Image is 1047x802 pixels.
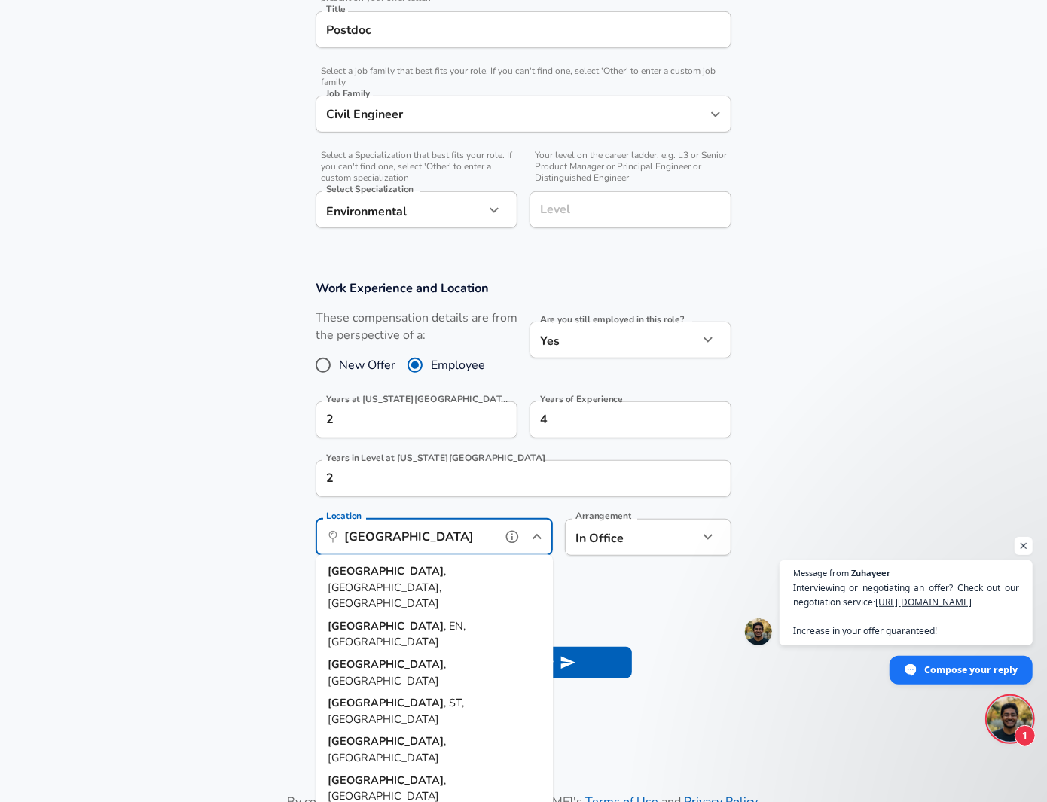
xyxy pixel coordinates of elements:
span: Employee [431,356,485,374]
label: Years at [US_STATE][GEOGRAPHIC_DATA] [326,395,509,404]
label: Years of Experience [540,395,623,404]
div: Open chat [987,697,1033,742]
span: Select a job family that best fits your role. If you can't find one, select 'Other' to enter a cu... [316,66,731,88]
strong: [GEOGRAPHIC_DATA] [328,618,444,633]
h3: Work Experience and Location [316,279,731,297]
span: 1 [1015,725,1036,746]
strong: [GEOGRAPHIC_DATA] [328,564,444,579]
span: New Offer [339,356,395,374]
div: In Office [565,519,676,556]
span: Message from [793,569,849,577]
span: , ST, [GEOGRAPHIC_DATA] [328,696,464,727]
label: Title [326,5,346,14]
div: Environmental [316,191,484,228]
span: Zuhayeer [851,569,890,577]
input: Software Engineer [322,102,702,126]
input: L3 [536,198,725,221]
span: , EN, [GEOGRAPHIC_DATA] [328,618,466,650]
span: , [GEOGRAPHIC_DATA] [328,657,446,689]
label: These compensation details are from the perspective of a: [316,310,517,344]
input: 7 [530,401,698,438]
span: Your level on the career ladder. e.g. L3 or Senior Product Manager or Principal Engineer or Disti... [530,150,731,184]
input: Software Engineer [322,18,725,41]
label: Location [326,512,362,521]
button: Close [527,526,548,547]
strong: [GEOGRAPHIC_DATA] [328,657,444,672]
label: Are you still employed in this role? [540,315,684,324]
span: Select a Specialization that best fits your role. If you can't find one, select 'Other' to enter ... [316,150,517,184]
span: Interviewing or negotiating an offer? Check out our negotiation service: Increase in your offer g... [793,581,1019,638]
strong: [GEOGRAPHIC_DATA] [328,734,444,749]
span: Compose your reply [924,657,1018,683]
strong: [GEOGRAPHIC_DATA] [328,696,444,711]
label: Job Family [326,89,371,98]
div: Yes [530,322,698,358]
button: help [501,526,523,548]
button: Open [705,104,726,125]
span: , [GEOGRAPHIC_DATA] [328,734,446,766]
span: , [GEOGRAPHIC_DATA], [GEOGRAPHIC_DATA] [328,564,446,611]
input: 0 [316,401,484,438]
input: 1 [316,460,698,497]
label: Years in Level at [US_STATE][GEOGRAPHIC_DATA] [326,453,546,462]
label: Select Specialization [326,184,414,194]
strong: [GEOGRAPHIC_DATA] [328,773,444,788]
label: Arrangement [575,512,631,521]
